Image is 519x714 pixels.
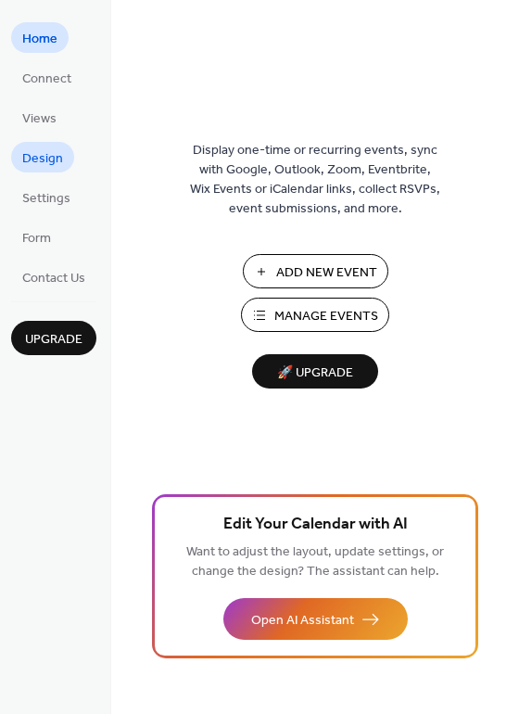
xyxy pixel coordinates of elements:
button: Upgrade [11,321,96,355]
span: Add New Event [276,263,377,283]
a: Home [11,22,69,53]
span: Want to adjust the layout, update settings, or change the design? The assistant can help. [186,540,444,584]
a: Connect [11,62,82,93]
button: Add New Event [243,254,388,288]
button: 🚀 Upgrade [252,354,378,389]
a: Design [11,142,74,172]
a: Views [11,102,68,133]
a: Settings [11,182,82,212]
button: Open AI Assistant [223,598,408,640]
span: Open AI Assistant [251,611,354,631]
span: Home [22,30,57,49]
span: Contact Us [22,269,85,288]
span: Views [22,109,57,129]
span: Manage Events [274,307,378,326]
a: Form [11,222,62,252]
span: Design [22,149,63,169]
span: Edit Your Calendar with AI [223,512,408,538]
span: Settings [22,189,70,209]
span: Upgrade [25,330,82,350]
button: Manage Events [241,298,389,332]
span: Connect [22,70,71,89]
span: Display one-time or recurring events, sync with Google, Outlook, Zoom, Eventbrite, Wix Events or ... [190,141,440,219]
a: Contact Us [11,261,96,292]
span: 🚀 Upgrade [263,361,367,386]
span: Form [22,229,51,249]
